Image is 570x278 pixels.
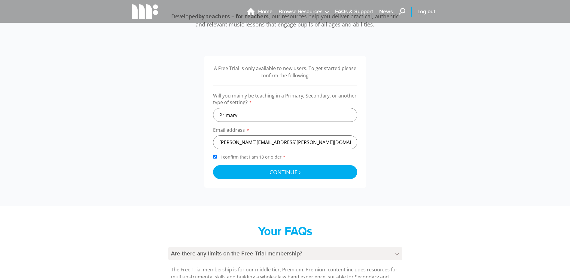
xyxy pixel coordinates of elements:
label: Email address [213,127,357,135]
button: Continue › [213,165,357,179]
span: Continue › [270,168,301,176]
span: Log out [417,8,435,16]
input: I confirm that I am 18 or older* [213,155,217,159]
p: A Free Trial is only available to new users. To get started please confirm the following: [213,65,357,79]
h4: Are there any limits on the Free Trial membership? [168,247,402,260]
span: Browse Resources [279,8,322,16]
label: Will you mainly be teaching in a Primary, Secondary, or another type of setting? [213,92,357,108]
span: FAQs & Support [335,8,373,16]
span: I confirm that I am 18 or older [219,154,287,160]
h2: Your FAQs [168,224,402,238]
span: News [379,8,393,16]
span: Home [258,8,273,16]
